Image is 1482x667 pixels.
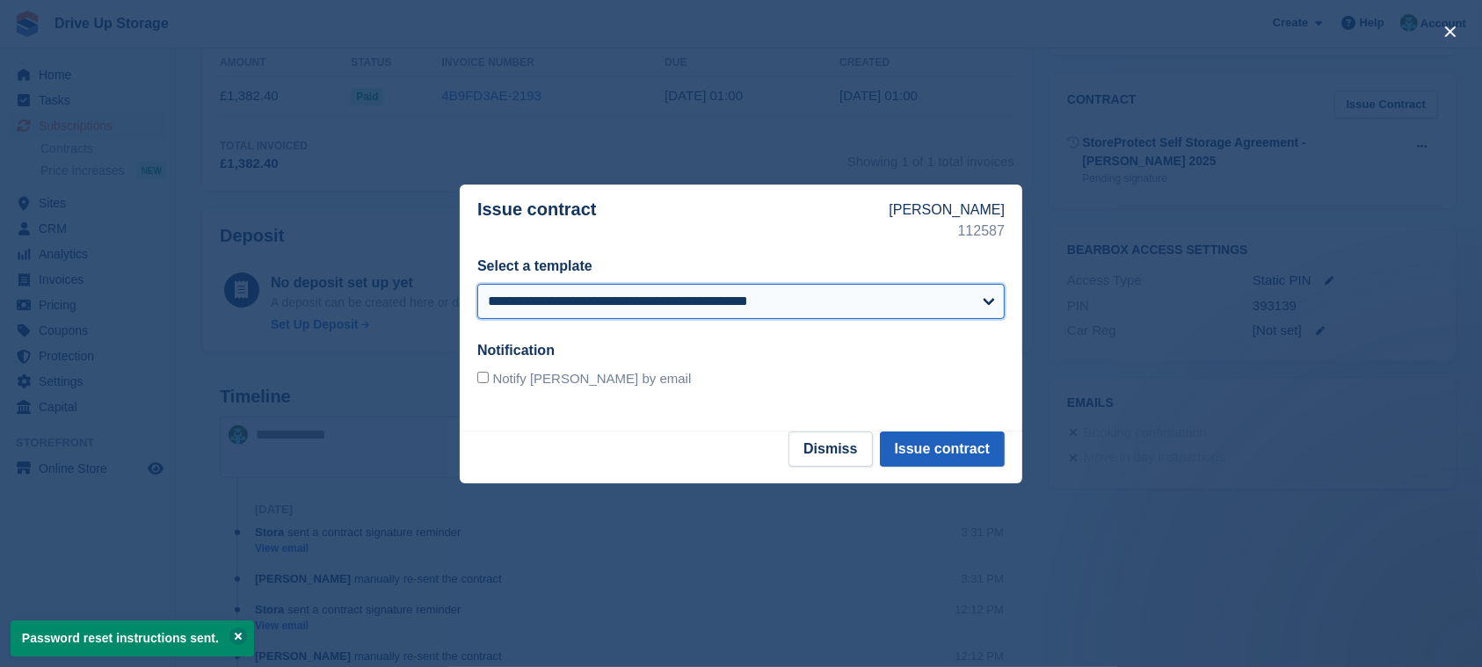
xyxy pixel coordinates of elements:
p: Password reset instructions sent. [11,620,254,656]
span: Notify [PERSON_NAME] by email [492,371,691,386]
button: Issue contract [880,431,1005,467]
p: 112587 [889,221,1005,242]
button: Dismiss [788,431,872,467]
input: Notify [PERSON_NAME] by email [477,372,489,383]
button: close [1436,18,1464,46]
p: Issue contract [477,199,889,242]
label: Select a template [477,258,592,273]
p: [PERSON_NAME] [889,199,1005,221]
label: Notification [477,343,555,358]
